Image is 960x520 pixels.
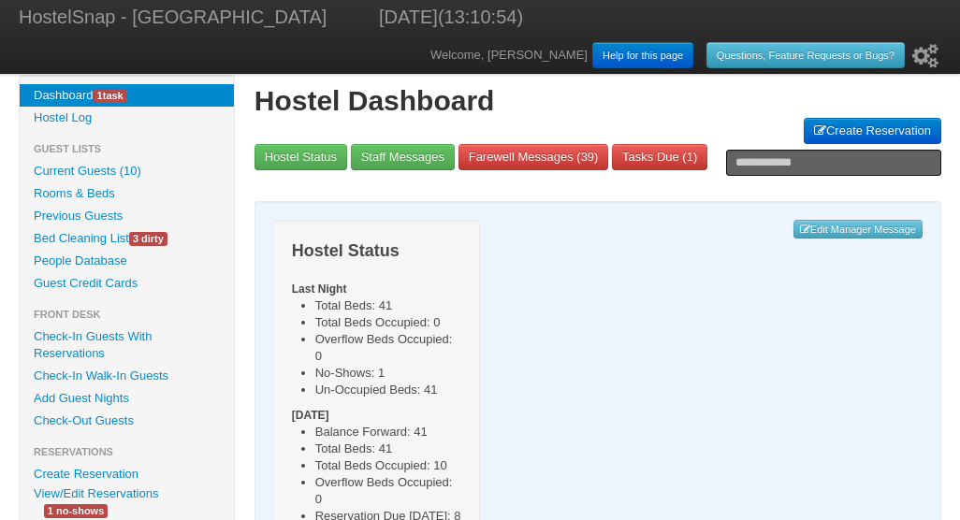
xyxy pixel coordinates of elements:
li: Reservations [20,441,234,463]
span: 1 no-shows [44,504,108,518]
li: No-Shows: 1 [315,365,462,382]
h5: Last Night [292,281,462,297]
li: Guest Lists [20,137,234,160]
a: Hostel Log [20,107,234,129]
a: Staff Messages [351,144,455,170]
span: 3 dirty [129,232,167,246]
li: Un-Occupied Beds: 41 [315,382,462,398]
span: task [94,89,127,103]
h5: [DATE] [292,407,462,424]
a: Farewell Messages (39) [458,144,609,170]
a: Current Guests (10) [20,160,234,182]
a: Create Reservation [804,118,941,144]
a: Check-Out Guests [20,410,234,432]
a: 1 no-shows [30,500,122,520]
a: Questions, Feature Requests or Bugs? [706,42,905,68]
a: Create Reservation [20,463,234,485]
span: (13:10:54) [438,7,523,27]
li: Total Beds Occupied: 10 [315,457,462,474]
a: Help for this page [592,42,693,68]
li: Total Beds: 41 [315,441,462,457]
span: 1 [97,90,103,101]
i: Setup Wizard [912,44,938,68]
a: Guest Credit Cards [20,272,234,295]
h3: Hostel Status [292,238,462,264]
a: Add Guest Nights [20,387,234,410]
a: Check-In Walk-In Guests [20,365,234,387]
span: 1 [687,150,693,164]
a: Edit Manager Message [793,220,923,238]
a: Check-In Guests With Reservations [20,325,234,365]
a: Bed Cleaning List3 dirty [20,227,234,250]
li: Overflow Beds Occupied: 0 [315,331,462,365]
li: Total Beds Occupied: 0 [315,314,462,331]
span: 39 [581,150,594,164]
a: People Database [20,250,234,272]
li: Overflow Beds Occupied: 0 [315,474,462,508]
li: Balance Forward: 41 [315,424,462,441]
a: Dashboard1task [20,84,234,107]
a: Rooms & Beds [20,182,234,205]
a: View/Edit Reservations [20,484,172,503]
a: Tasks Due (1) [612,144,707,170]
a: Hostel Status [255,144,347,170]
li: Front Desk [20,303,234,325]
a: Previous Guests [20,205,234,227]
li: Total Beds: 41 [315,297,462,314]
div: Welcome, [PERSON_NAME] [430,37,941,74]
h1: Hostel Dashboard [255,84,941,118]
